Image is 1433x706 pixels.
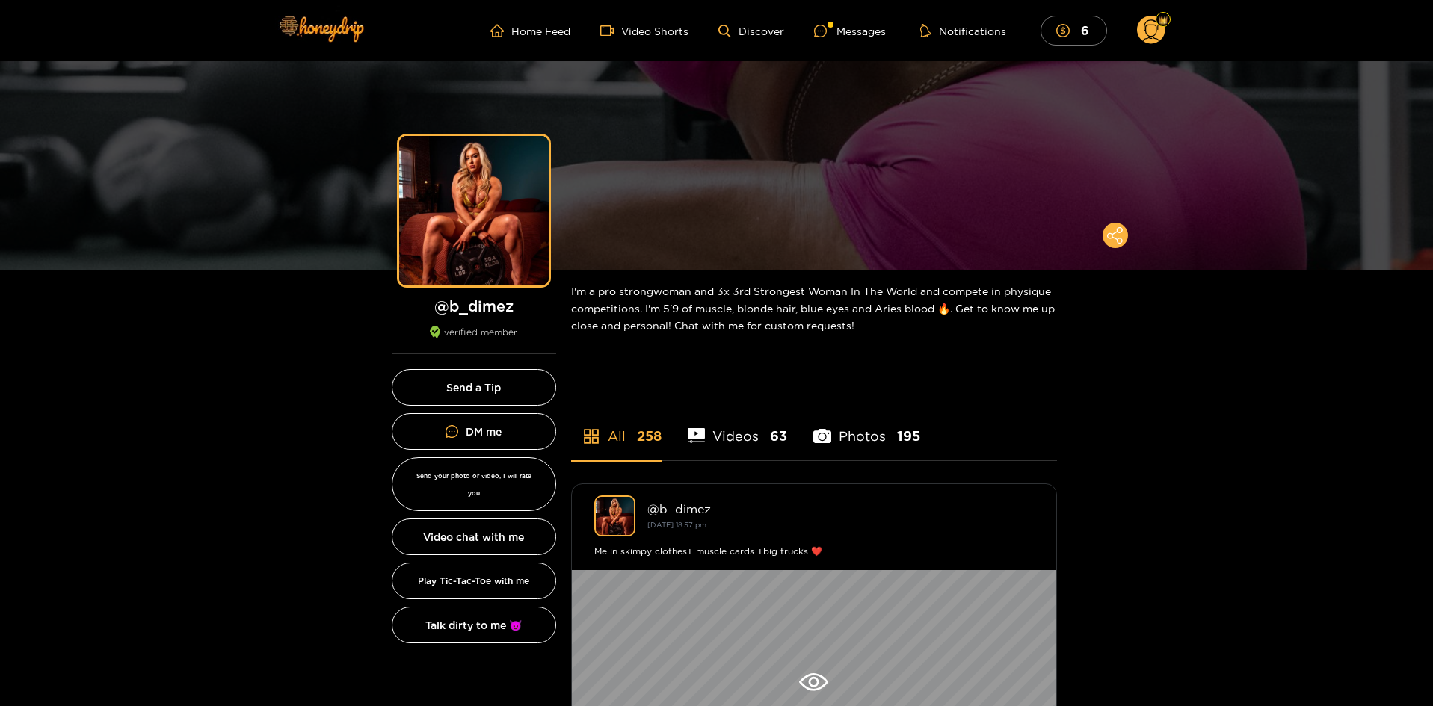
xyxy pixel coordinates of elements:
[392,413,556,450] a: DM me
[490,24,570,37] a: Home Feed
[392,297,556,315] h1: @ b_dimez
[647,502,1034,515] div: @ b_dimez
[392,518,556,555] button: Video chat with me
[392,369,556,406] button: Send a Tip
[582,427,600,445] span: appstore
[392,326,556,354] div: verified member
[600,24,688,37] a: Video Shorts
[897,427,920,445] span: 195
[1056,24,1077,37] span: dollar
[688,393,788,460] li: Videos
[647,521,706,529] small: [DATE] 18:57 pm
[392,563,556,599] button: Play Tic-Tac-Toe with me
[770,427,787,445] span: 63
[490,24,511,37] span: home
[594,495,635,536] img: b_dimez
[600,24,621,37] span: video-camera
[814,22,886,40] div: Messages
[1159,16,1168,25] img: Fan Level
[571,270,1057,346] div: I'm a pro strongwoman and 3x 3rd Strongest Woman In The World and compete in physique competition...
[571,393,662,460] li: All
[1041,16,1107,45] button: 6
[392,457,556,511] button: Send your photo or video, I will rate you
[1079,22,1091,38] mark: 6
[718,25,783,37] a: Discover
[637,427,662,445] span: 258
[392,607,556,643] button: Talk dirty to me 😈
[916,23,1011,38] button: Notifications
[594,544,1034,559] div: Me in skimpy clothes+ muscle cards +big trucks ❤️
[813,393,920,460] li: Photos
